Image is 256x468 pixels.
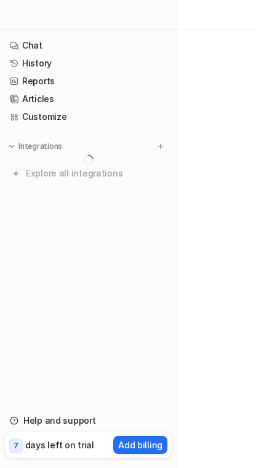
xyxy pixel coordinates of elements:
[5,37,172,54] a: Chat
[118,438,162,451] p: Add billing
[25,438,94,451] p: days left on trial
[5,140,66,153] button: Integrations
[18,141,62,151] p: Integrations
[5,108,172,125] a: Customize
[5,90,172,108] a: Articles
[113,436,167,454] button: Add billing
[7,142,16,151] img: expand menu
[10,167,22,180] img: explore all integrations
[156,142,165,151] img: menu_add.svg
[5,55,172,72] a: History
[5,412,172,429] a: Help and support
[14,440,18,451] p: 7
[26,164,167,183] span: Explore all integrations
[5,73,172,90] a: Reports
[5,165,172,182] a: Explore all integrations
